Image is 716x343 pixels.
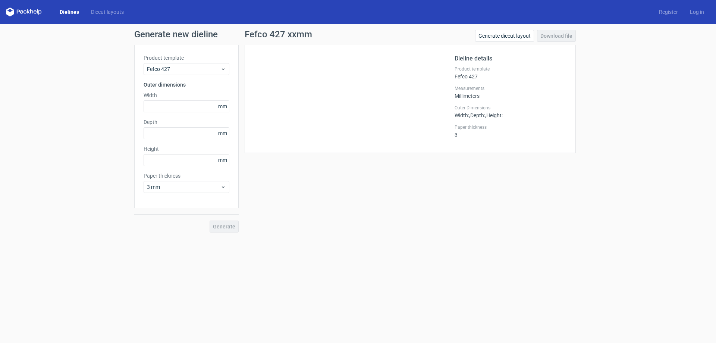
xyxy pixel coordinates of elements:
span: mm [216,155,229,166]
h2: Dieline details [455,54,566,63]
label: Product template [455,66,566,72]
span: mm [216,101,229,112]
label: Paper thickness [144,172,229,180]
div: Fefco 427 [455,66,566,79]
span: mm [216,128,229,139]
label: Product template [144,54,229,62]
span: Fefco 427 [147,65,220,73]
label: Depth [144,118,229,126]
a: Log in [684,8,710,16]
a: Dielines [54,8,85,16]
label: Measurements [455,85,566,91]
h3: Outer dimensions [144,81,229,88]
span: , Height : [485,112,503,118]
span: , Depth : [469,112,485,118]
h1: Fefco 427 xxmm [245,30,312,39]
a: Register [653,8,684,16]
span: 3 mm [147,183,220,191]
div: Millimeters [455,85,566,99]
a: Diecut layouts [85,8,130,16]
h1: Generate new dieline [134,30,582,39]
label: Outer Dimensions [455,105,566,111]
label: Paper thickness [455,124,566,130]
label: Width [144,91,229,99]
span: Width : [455,112,469,118]
label: Height [144,145,229,153]
a: Generate diecut layout [475,30,534,42]
div: 3 [455,124,566,138]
